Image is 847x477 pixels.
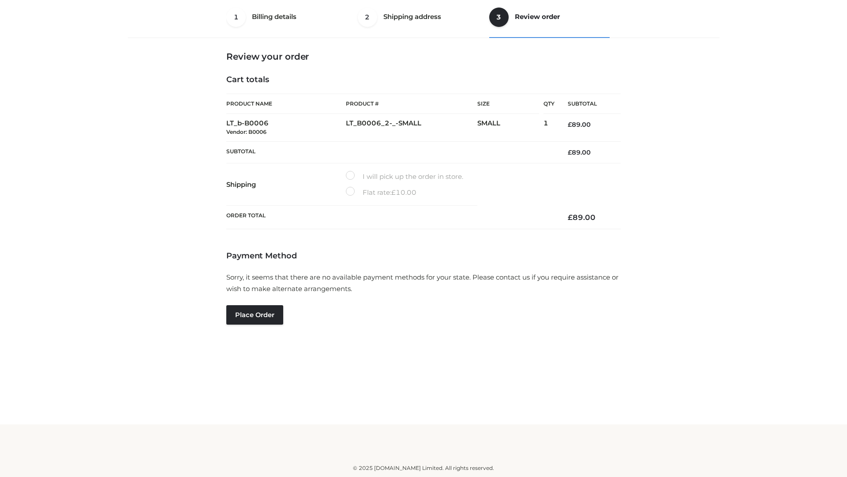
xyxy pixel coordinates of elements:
bdi: 89.00 [568,121,591,129]
bdi: 89.00 [568,213,596,222]
td: 1 [543,114,555,142]
th: Shipping [226,163,346,206]
td: LT_B0006_2-_-SMALL [346,114,477,142]
th: Subtotal [555,94,621,114]
span: £ [568,213,573,222]
th: Product # [346,94,477,114]
th: Order Total [226,206,555,229]
span: £ [568,148,572,156]
small: Vendor: B0006 [226,129,266,135]
bdi: 10.00 [391,188,416,197]
label: Flat rate: [346,187,416,198]
span: Sorry, it seems that there are no available payment methods for your state. Please contact us if ... [226,273,618,293]
h4: Cart totals [226,75,621,85]
td: SMALL [477,114,543,142]
th: Qty [543,94,555,114]
div: © 2025 [DOMAIN_NAME] Limited. All rights reserved. [131,464,716,473]
th: Product Name [226,94,346,114]
th: Subtotal [226,141,555,163]
label: I will pick up the order in store. [346,171,463,182]
span: £ [568,121,572,129]
h3: Review your order [226,51,621,62]
button: Place order [226,305,283,325]
td: LT_b-B0006 [226,114,346,142]
bdi: 89.00 [568,148,591,156]
th: Size [477,94,539,114]
span: £ [391,188,396,197]
h4: Payment Method [226,251,621,261]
